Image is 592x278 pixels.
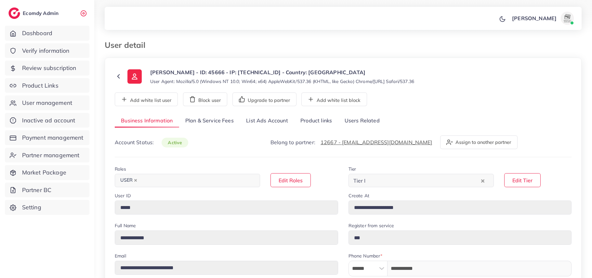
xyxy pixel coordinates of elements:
a: Partner BC [5,183,89,198]
button: Clear Selected [481,177,484,184]
button: Edit Roles [270,173,311,187]
a: Partner management [5,148,89,163]
button: Edit Tier [504,173,541,187]
a: Payment management [5,130,89,145]
button: Deselect USER [134,179,137,182]
input: Search for option [367,175,479,186]
span: User management [22,99,72,107]
label: User ID [115,192,131,199]
span: Payment management [22,133,84,142]
a: Dashboard [5,26,89,41]
p: [PERSON_NAME] - ID: 45666 - IP: [TECHNICAL_ID] - Country: [GEOGRAPHIC_DATA] [150,68,414,76]
h2: Ecomdy Admin [23,10,60,16]
label: Register from service [349,222,394,229]
a: Verify information [5,43,89,58]
span: Dashboard [22,29,52,37]
a: Business Information [115,114,179,128]
a: 12667 - [EMAIL_ADDRESS][DOMAIN_NAME] [321,139,432,146]
a: User management [5,95,89,110]
span: Partner management [22,151,80,160]
a: logoEcomdy Admin [8,7,60,19]
p: [PERSON_NAME] [512,14,557,22]
span: Partner BC [22,186,52,194]
small: User Agent: Mozilla/5.0 (Windows NT 10.0; Win64; x64) AppleWebKit/537.36 (KHTML, like Gecko) Chro... [150,78,414,85]
div: Search for option [115,174,260,187]
span: Inactive ad account [22,116,75,125]
span: Setting [22,203,41,212]
label: Create At [349,192,369,199]
button: Assign to another partner [440,135,518,149]
img: logo [8,7,20,19]
input: Search for option [141,175,252,186]
a: Users Related [338,114,386,128]
label: Email [115,253,126,259]
p: Account Status: [115,138,188,146]
a: Market Package [5,165,89,180]
span: active [162,138,188,147]
button: Add white list user [115,92,178,106]
span: USER [117,176,140,185]
label: Roles [115,166,126,172]
a: Setting [5,200,89,215]
h3: User detail [105,40,151,50]
a: Product Links [5,78,89,93]
span: Verify information [22,47,70,55]
img: ic-user-info.36bf1079.svg [127,69,142,84]
img: avatar [561,12,574,25]
a: [PERSON_NAME]avatar [508,12,576,25]
button: Block user [183,92,227,106]
p: Belong to partner: [270,138,432,146]
span: Tier I [352,176,367,186]
label: Full Name [115,222,136,229]
span: Review subscription [22,64,76,72]
button: Upgrade to partner [232,92,296,106]
a: Product links [294,114,338,128]
label: Tier [349,166,356,172]
button: Add white list block [301,92,367,106]
a: Inactive ad account [5,113,89,128]
span: Product Links [22,81,59,90]
span: Market Package [22,168,66,177]
a: Review subscription [5,61,89,76]
a: List Ads Account [240,114,294,128]
a: Plan & Service Fees [179,114,240,128]
label: Phone Number [349,253,383,259]
div: Search for option [349,174,494,187]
